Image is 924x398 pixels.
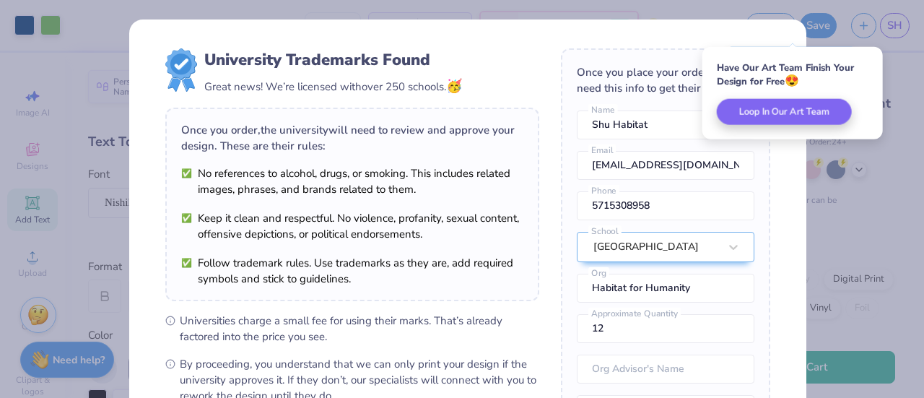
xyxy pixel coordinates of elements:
[577,64,754,96] div: Once you place your order, we’ll need this info to get their approval:
[577,355,754,384] input: Org Advisor's Name
[577,111,754,139] input: Name
[577,151,754,180] input: Email
[446,77,462,95] span: 🥳
[180,313,539,345] span: Universities charge a small fee for using their marks. That’s already factored into the price you...
[577,191,754,220] input: Phone
[181,122,523,154] div: Once you order, the university will need to review and approve your design. These are their rules:
[204,77,462,96] div: Great news! We’re licensed with over 250 schools.
[717,99,852,125] button: Loop In Our Art Team
[577,314,754,343] input: Approximate Quantity
[181,210,523,242] li: Keep it clean and respectful. No violence, profanity, sexual content, offensive depictions, or po...
[577,274,754,303] input: Org
[181,165,523,197] li: No references to alcohol, drugs, or smoking. This includes related images, phrases, and brands re...
[785,73,799,89] span: 😍
[204,48,462,72] div: University Trademarks Found
[181,255,523,287] li: Follow trademark rules. Use trademarks as they are, add required symbols and stick to guidelines.
[717,61,868,88] div: Have Our Art Team Finish Your Design for Free
[165,48,197,92] img: license-marks-badge.png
